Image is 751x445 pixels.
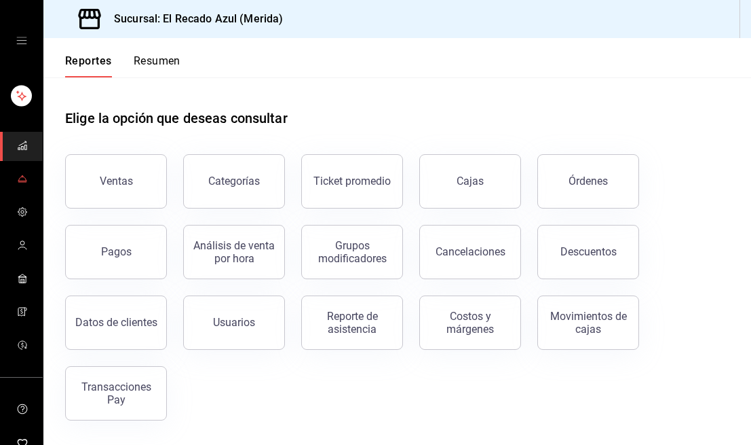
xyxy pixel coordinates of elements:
button: Datos de clientes [65,296,167,350]
button: Análisis de venta por hora [183,225,285,279]
div: Datos de clientes [75,316,157,329]
div: Reporte de asistencia [310,310,394,336]
button: Pagos [65,225,167,279]
button: Cajas [419,154,521,209]
div: Ticket promedio [313,175,391,188]
div: Categorías [208,175,260,188]
div: Usuarios [213,316,255,329]
div: Cajas [457,175,484,188]
div: Ventas [100,175,133,188]
div: Grupos modificadores [310,239,394,265]
h1: Elige la opción que deseas consultar [65,108,288,128]
div: Movimientos de cajas [546,310,630,336]
button: Reportes [65,54,112,77]
div: Cancelaciones [436,245,505,258]
button: Descuentos [537,225,639,279]
div: Análisis de venta por hora [192,239,276,265]
button: Categorías [183,154,285,209]
div: navigation tabs [65,54,180,77]
button: Usuarios [183,296,285,350]
div: Costos y márgenes [428,310,512,336]
button: Órdenes [537,154,639,209]
button: Ticket promedio [301,154,403,209]
button: Costos y márgenes [419,296,521,350]
button: Ventas [65,154,167,209]
div: Transacciones Pay [74,380,158,406]
button: open drawer [16,35,27,46]
h3: Sucursal: El Recado Azul (Merida) [103,11,283,27]
button: Grupos modificadores [301,225,403,279]
button: Cancelaciones [419,225,521,279]
button: Movimientos de cajas [537,296,639,350]
button: Transacciones Pay [65,366,167,421]
button: Resumen [134,54,180,77]
button: Reporte de asistencia [301,296,403,350]
div: Órdenes [569,175,608,188]
div: Descuentos [560,245,617,258]
div: Pagos [101,245,132,258]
